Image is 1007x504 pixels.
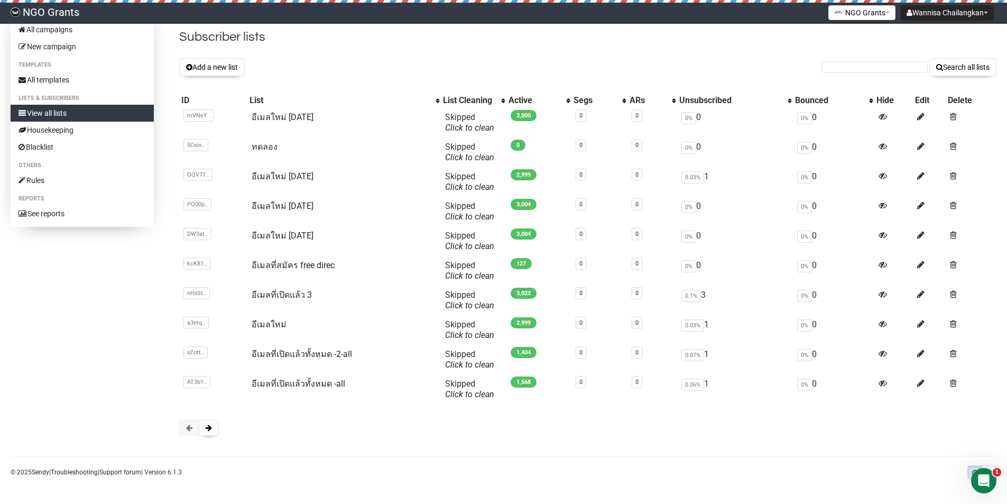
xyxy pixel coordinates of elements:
[681,379,704,391] span: 0.06%
[681,171,704,184] span: 0.03%
[635,379,639,386] a: 0
[677,226,792,256] td: 0
[793,315,874,345] td: 0
[677,108,792,138] td: 0
[574,95,617,106] div: Segs
[913,93,946,108] th: Edit: No sort applied, sorting is disabled
[993,468,1001,476] span: 1
[579,231,583,237] a: 0
[511,169,537,180] span: 2,999
[445,212,494,222] a: Click to clean
[793,93,874,108] th: Bounced: No sort applied, activate to apply an ascending sort
[635,290,639,297] a: 0
[183,169,213,181] span: QQV77..
[677,93,792,108] th: Unsubscribed: No sort applied, activate to apply an ascending sort
[901,5,994,20] button: Wannisa Chailangkan
[11,122,154,139] a: Housekeeping
[677,167,792,197] td: 1
[250,95,430,106] div: List
[793,197,874,226] td: 0
[635,112,639,119] a: 0
[793,167,874,197] td: 0
[579,142,583,149] a: 0
[635,260,639,267] a: 0
[183,198,211,210] span: PQ00p..
[579,349,583,356] a: 0
[681,260,696,272] span: 0%
[828,5,895,20] button: NGO Grants
[252,290,312,300] a: อีเมลที่เปิดแล้ว 3
[677,345,792,374] td: 1
[511,110,537,121] span: 3,000
[252,231,313,241] a: อีเมลใหม่ [DATE]
[681,319,704,332] span: 0.03%
[797,349,812,361] span: 0%
[681,349,704,361] span: 0.07%
[635,319,639,326] a: 0
[579,260,583,267] a: 0
[511,288,537,299] span: 3,022
[971,468,996,493] iframe: Intercom live chat
[183,317,209,329] span: a3etq..
[32,469,49,476] a: Sendy
[252,201,313,211] a: อีเมลใหม่ [DATE]
[445,319,494,340] span: Skipped
[677,197,792,226] td: 0
[445,231,494,251] span: Skipped
[797,319,812,332] span: 0%
[445,123,494,133] a: Click to clean
[445,142,494,162] span: Skipped
[929,58,996,76] button: Search all lists
[183,376,210,388] span: AT3b1..
[635,231,639,237] a: 0
[441,93,506,108] th: List Cleaning: No sort applied, activate to apply an ascending sort
[793,226,874,256] td: 0
[681,201,696,213] span: 0%
[677,374,792,404] td: 1
[252,349,352,359] a: อีเมลที่เปิดแล้วทั้งหมด -2-all
[511,140,525,151] span: 0
[11,159,154,172] li: Others
[681,112,696,124] span: 0%
[11,172,154,189] a: Rules
[445,290,494,310] span: Skipped
[445,349,494,370] span: Skipped
[252,319,287,329] a: อีเมลใหม่
[445,360,494,370] a: Click to clean
[445,379,494,399] span: Skipped
[677,315,792,345] td: 1
[252,171,313,181] a: อีเมลใหม่ [DATE]
[834,8,843,16] img: 2.png
[797,201,812,213] span: 0%
[179,93,248,108] th: ID: No sort applied, sorting is disabled
[681,142,696,154] span: 0%
[252,379,345,389] a: อีเมลที่เปิดแล้วทั้งหมด -all
[11,139,154,155] a: Blacklist
[511,347,537,358] span: 1,404
[252,142,278,152] a: ทดลอง
[11,71,154,88] a: All templates
[681,290,701,302] span: 0.1%
[793,374,874,404] td: 0
[99,469,141,476] a: Support forum
[445,330,494,340] a: Click to clean
[11,193,154,205] li: Reports
[11,21,154,38] a: All campaigns
[627,93,677,108] th: ARs: No sort applied, activate to apply an ascending sort
[183,287,210,299] span: nHxSt..
[181,95,246,106] div: ID
[677,286,792,315] td: 3
[797,171,812,184] span: 0%
[509,95,561,106] div: Active
[681,231,696,243] span: 0%
[183,228,211,240] span: DW3at..
[11,466,182,478] p: © 2025 | | | Version 6.1.3
[793,286,874,315] td: 0
[795,95,864,106] div: Bounced
[579,290,583,297] a: 0
[445,389,494,399] a: Click to clean
[635,201,639,208] a: 0
[797,142,812,154] span: 0%
[635,171,639,178] a: 0
[571,93,628,108] th: Segs: No sort applied, activate to apply an ascending sort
